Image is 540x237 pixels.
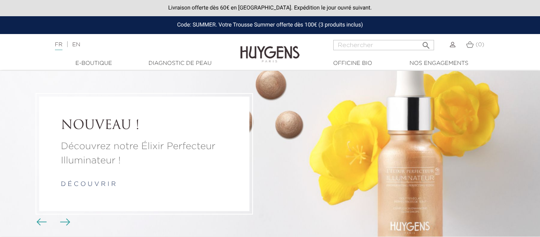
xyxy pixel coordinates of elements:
[240,33,300,64] img: Huygens
[40,216,65,228] div: Boutons du carrousel
[72,42,80,47] a: EN
[61,118,228,133] a: NOUVEAU !
[61,139,228,168] a: Découvrez notre Élixir Perfecteur Illuminateur !
[476,42,484,47] span: (0)
[421,38,431,48] i: 
[51,40,219,49] div: |
[55,42,62,50] a: FR
[313,59,392,68] a: Officine Bio
[419,38,433,48] button: 
[140,59,219,68] a: Diagnostic de peau
[54,59,133,68] a: E-Boutique
[61,181,116,188] a: d é c o u v r i r
[399,59,478,68] a: Nos engagements
[333,40,434,50] input: Rechercher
